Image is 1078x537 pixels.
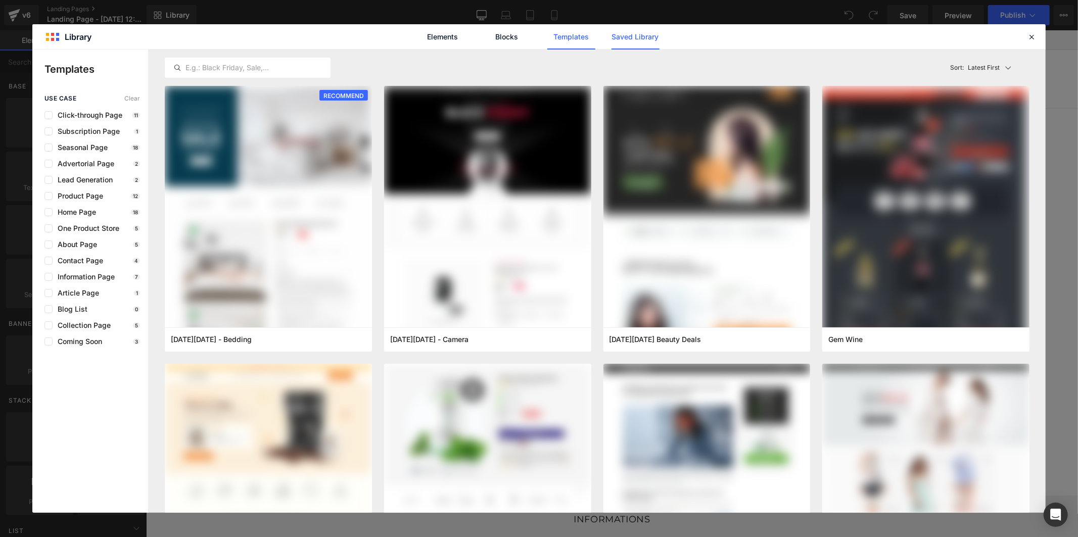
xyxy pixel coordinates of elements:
a: Saved Library [612,24,660,50]
span: Product Page [53,192,103,200]
a: CONDITIONS GÉNÉRALES D'UTILISATION [304,505,461,523]
p: 7 [133,274,140,280]
span: Contact Page [53,257,103,265]
span: Article Page [53,289,99,297]
summary: Recherche [701,38,724,60]
span: SUIVRE MA COMMANDE [473,44,567,53]
span: About Page [53,240,97,249]
span: AUJOURD'HUI -30% SUR LES 100 PREMIÈRES COMMANDES [355,5,577,13]
a: FAQ [438,38,467,59]
span: CONTACTEZ-NOUS [360,44,432,53]
span: À PROPOS DE NOUS [579,44,659,53]
span: FAQ [444,44,461,53]
a: NOVIRA - CANADA [184,30,344,68]
a: À PROPOS DE NOUS [573,38,665,59]
img: NOVIRA - CANADA [188,34,340,64]
p: 5 [133,241,140,248]
input: E.g.: Black Friday, Sale,... [165,62,330,74]
span: Advertorial Page [53,160,114,168]
span: Sort: [951,64,964,71]
p: 11 [132,112,140,118]
span: Collection Page [53,321,111,329]
button: Latest FirstSort:Latest First [947,58,1030,78]
p: 18 [131,144,140,151]
span: Home Page [53,208,96,216]
span: Coming Soon [53,337,102,346]
h2: INFORMATIONS [274,483,658,495]
p: Start building your page [179,153,753,165]
p: 0 [133,306,140,312]
span: Blog List [53,305,87,313]
p: 4 [132,258,140,264]
a: CONTACTEZ-NOUS [471,505,543,523]
p: or Drag & Drop elements from left sidebar [179,304,753,311]
img: 415fe324-69a9-4270-94dc-8478512c9daa.png [822,86,1029,364]
p: 2 [133,161,140,167]
a: MENTIONS LÉGALES [580,505,658,523]
p: 18 [131,209,140,215]
span: Click-through Page [53,111,122,119]
p: Templates [44,62,148,77]
a: FAQ [553,505,570,523]
a: Blocks [483,24,531,50]
span: Black Friday - Camera [390,335,468,344]
span: Information Page [53,273,115,281]
p: 5 [133,225,140,231]
div: Open Intercom Messenger [1044,503,1068,527]
span: Cyber Monday - Bedding [171,335,252,344]
span: Lead Generation [53,176,113,184]
p: 1 [134,128,140,134]
span: RECOMMEND [319,90,368,102]
span: One Product Store [53,224,119,232]
a: CONTACTEZ-NOUS [354,38,438,59]
a: Explore Template [420,276,511,296]
p: Latest First [968,63,1000,72]
p: 3 [133,338,140,345]
span: Gem Wine [828,335,863,344]
a: SUIVRE MA COMMANDE [467,38,573,59]
img: bb39deda-7990-40f7-8e83-51ac06fbe917.png [603,86,811,364]
p: 12 [131,193,140,199]
span: Seasonal Page [53,143,108,152]
a: Elements [419,24,467,50]
span: use case [44,95,76,102]
a: Templates [547,24,595,50]
span: Black Friday Beauty Deals [610,335,701,344]
p: 5 [133,322,140,328]
span: Subscription Page [53,127,120,135]
p: 2 [133,177,140,183]
span: Clear [124,95,140,102]
p: 1 [134,290,140,296]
